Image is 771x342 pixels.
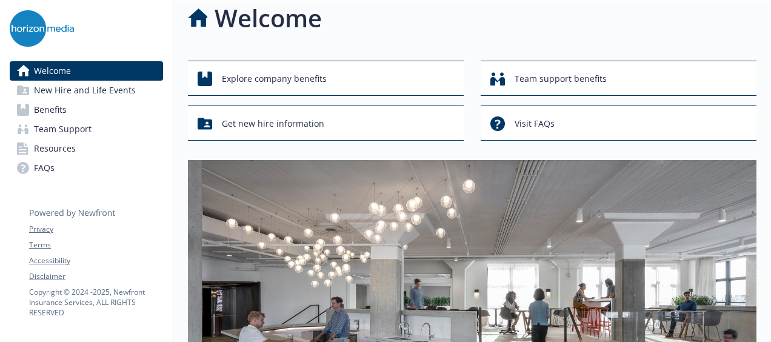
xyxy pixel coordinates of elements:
a: New Hire and Life Events [10,81,163,100]
a: Welcome [10,61,163,81]
span: FAQs [34,158,55,178]
a: Privacy [29,224,162,235]
span: Welcome [34,61,71,81]
button: Team support benefits [481,61,756,96]
a: Accessibility [29,255,162,266]
a: Benefits [10,100,163,119]
span: Get new hire information [222,112,324,135]
p: Copyright © 2024 - 2025 , Newfront Insurance Services, ALL RIGHTS RESERVED [29,287,162,318]
a: Disclaimer [29,271,162,282]
span: New Hire and Life Events [34,81,136,100]
span: Explore company benefits [222,67,327,90]
span: Visit FAQs [515,112,555,135]
span: Team support benefits [515,67,607,90]
button: Visit FAQs [481,106,756,141]
span: Benefits [34,100,67,119]
button: Explore company benefits [188,61,464,96]
span: Team Support [34,119,92,139]
a: Terms [29,240,162,250]
a: Resources [10,139,163,158]
a: FAQs [10,158,163,178]
button: Get new hire information [188,106,464,141]
span: Resources [34,139,76,158]
a: Team Support [10,119,163,139]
